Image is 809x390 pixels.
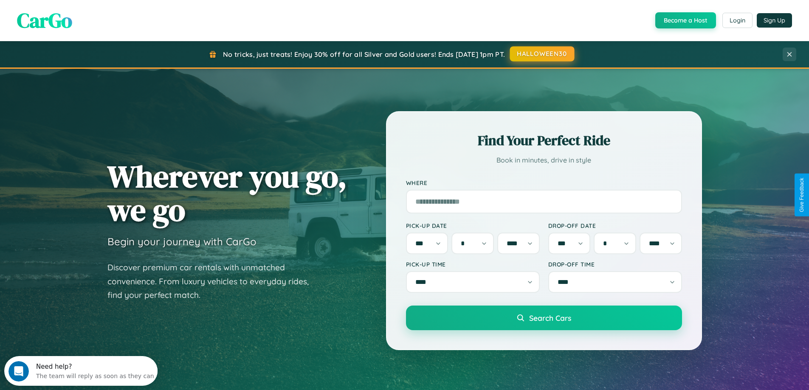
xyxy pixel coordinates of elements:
[548,261,682,268] label: Drop-off Time
[406,179,682,186] label: Where
[406,222,540,229] label: Pick-up Date
[529,313,571,323] span: Search Cars
[406,154,682,166] p: Book in minutes, drive in style
[510,46,575,62] button: HALLOWEEN30
[4,356,158,386] iframe: Intercom live chat discovery launcher
[406,306,682,330] button: Search Cars
[223,50,505,59] span: No tricks, just treats! Enjoy 30% off for all Silver and Gold users! Ends [DATE] 1pm PT.
[406,261,540,268] label: Pick-up Time
[757,13,792,28] button: Sign Up
[107,235,257,248] h3: Begin your journey with CarGo
[548,222,682,229] label: Drop-off Date
[107,160,347,227] h1: Wherever you go, we go
[17,6,72,34] span: CarGo
[107,261,320,302] p: Discover premium car rentals with unmatched convenience. From luxury vehicles to everyday rides, ...
[655,12,716,28] button: Become a Host
[8,361,29,382] iframe: Intercom live chat
[32,7,150,14] div: Need help?
[799,178,805,212] div: Give Feedback
[32,14,150,23] div: The team will reply as soon as they can
[722,13,753,28] button: Login
[3,3,158,27] div: Open Intercom Messenger
[406,131,682,150] h2: Find Your Perfect Ride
